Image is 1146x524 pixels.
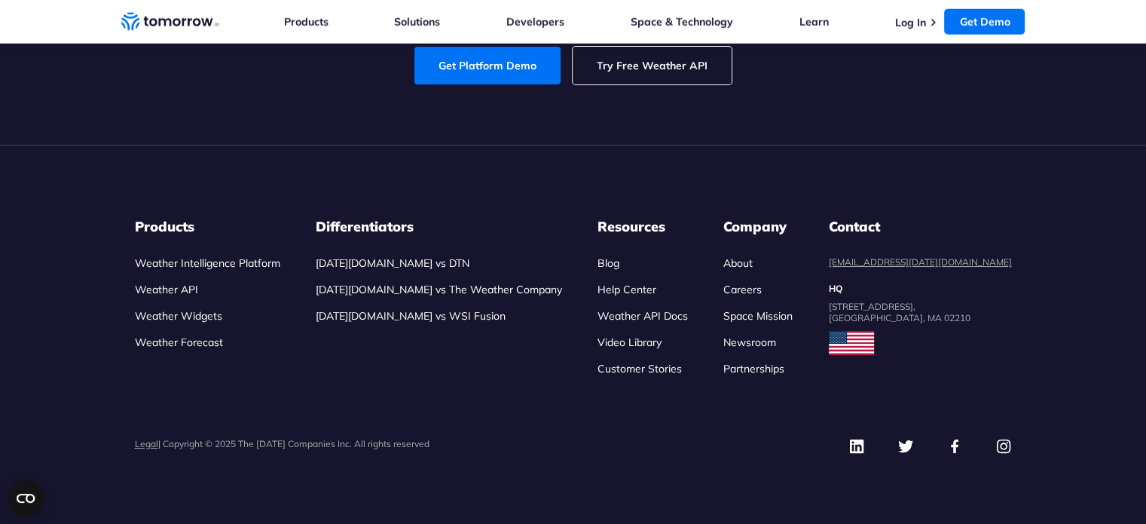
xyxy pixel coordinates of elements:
h3: Products [135,218,280,236]
a: Learn [799,15,829,29]
dd: [STREET_ADDRESS], [GEOGRAPHIC_DATA], MA 02210 [829,301,1012,323]
a: Developers [506,15,564,29]
button: Open CMP widget [8,480,44,516]
img: Facebook [946,438,963,455]
a: Blog [597,256,619,270]
a: Customer Stories [597,362,682,375]
a: Newsroom [723,336,776,349]
a: Weather Forecast [135,336,223,349]
a: Partnerships [723,362,784,375]
img: usa flag [829,331,874,355]
a: About [723,256,753,270]
h3: Company [723,218,793,236]
a: Weather Intelligence Platform [135,256,280,270]
h3: Resources [597,218,688,236]
dt: Contact [829,218,1012,236]
a: Careers [723,283,762,296]
dt: HQ [829,283,1012,295]
h3: Differentiators [316,218,562,236]
a: Help Center [597,283,656,296]
a: Weather API [135,283,198,296]
a: [EMAIL_ADDRESS][DATE][DOMAIN_NAME] [829,256,1012,268]
img: Twitter [897,438,914,455]
a: Weather API Docs [597,309,688,323]
dl: contact details [829,218,1012,323]
a: Space & Technology [631,15,733,29]
a: Products [284,15,329,29]
img: Instagram [995,438,1012,455]
p: | Copyright © 2025 The [DATE] Companies Inc. All rights reserved [135,438,429,449]
a: Weather Widgets [135,309,222,323]
a: Get Demo [944,9,1025,35]
img: Linkedin [848,438,865,455]
a: [DATE][DOMAIN_NAME] vs The Weather Company [316,283,562,296]
a: [DATE][DOMAIN_NAME] vs DTN [316,256,469,270]
a: [DATE][DOMAIN_NAME] vs WSI Fusion [316,309,506,323]
a: Video Library [597,336,662,349]
a: Log In [894,16,925,29]
a: Try Free Weather API [573,47,732,84]
a: Space Mission [723,309,793,323]
a: Home link [121,11,219,33]
a: Get Platform Demo [414,47,561,84]
a: Legal [135,438,158,449]
a: Solutions [394,15,440,29]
